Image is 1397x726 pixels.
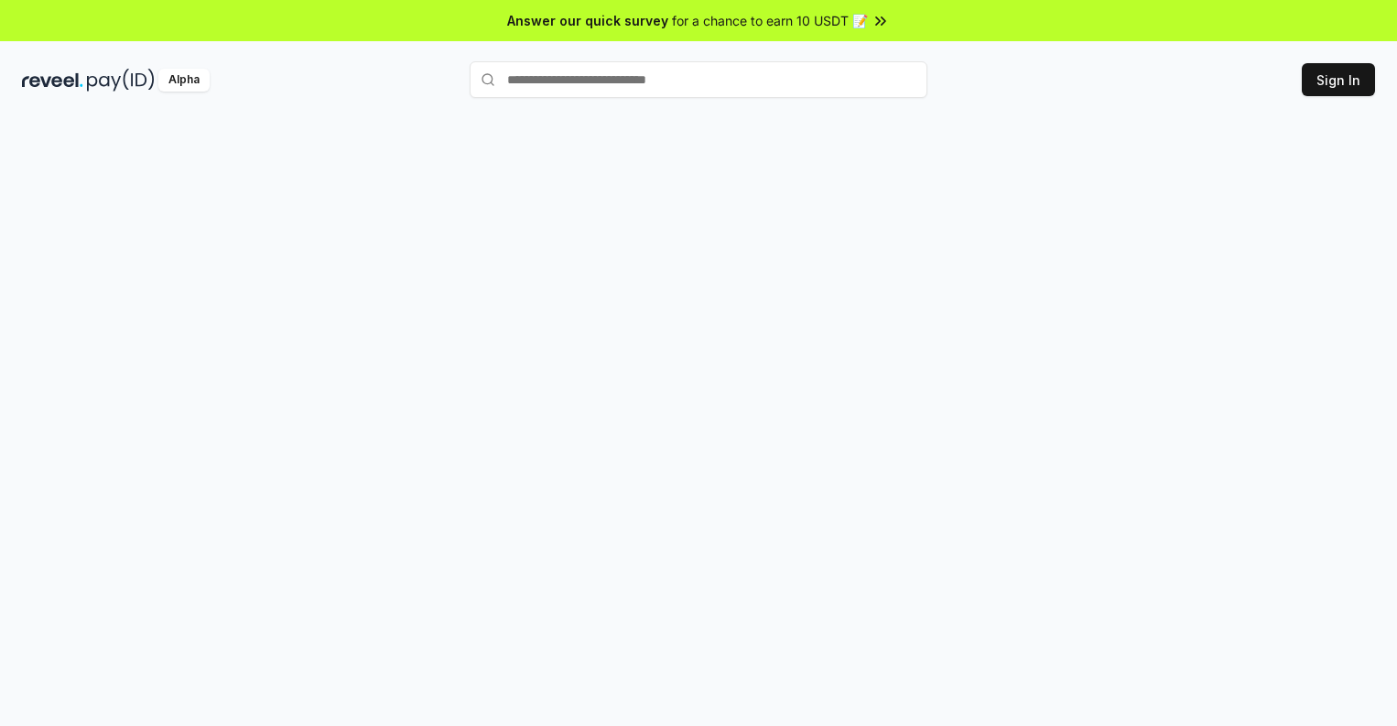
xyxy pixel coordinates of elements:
[507,11,668,30] span: Answer our quick survey
[22,69,83,92] img: reveel_dark
[158,69,210,92] div: Alpha
[1302,63,1375,96] button: Sign In
[87,69,155,92] img: pay_id
[672,11,868,30] span: for a chance to earn 10 USDT 📝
